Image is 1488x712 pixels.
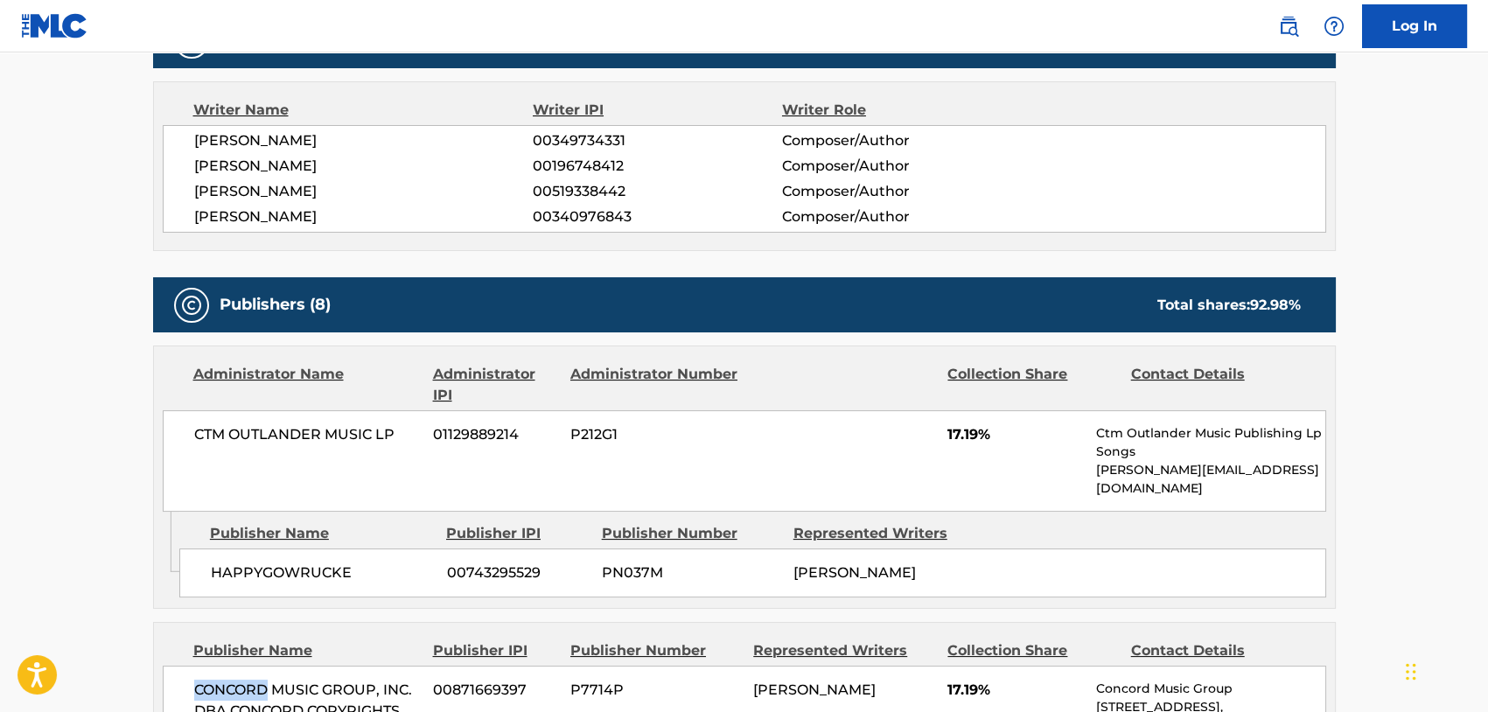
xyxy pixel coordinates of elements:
div: Contact Details [1131,364,1301,406]
span: [PERSON_NAME] [194,206,534,227]
span: 00743295529 [447,562,589,583]
div: Contact Details [1131,640,1301,661]
div: Publisher IPI [446,523,589,544]
div: Publisher Name [210,523,433,544]
span: Composer/Author [782,130,1009,151]
img: search [1278,16,1299,37]
div: Publisher Number [570,640,740,661]
div: Help [1317,9,1352,44]
span: 00196748412 [533,156,781,177]
span: [PERSON_NAME] [793,564,916,581]
div: チャットウィジェット [1401,628,1488,712]
span: HAPPYGOWRUCKE [211,562,434,583]
span: 01129889214 [433,424,557,445]
span: [PERSON_NAME] [753,681,876,698]
span: 00871669397 [433,680,557,701]
div: Publisher IPI [433,640,557,661]
h5: Publishers (8) [220,295,331,315]
span: 92.98 % [1250,297,1301,313]
div: Represented Writers [753,640,934,661]
div: ドラッグ [1406,646,1416,698]
div: Administrator Name [193,364,420,406]
div: Administrator Number [570,364,740,406]
div: Collection Share [947,364,1117,406]
span: CTM OUTLANDER MUSIC LP [194,424,421,445]
span: Composer/Author [782,156,1009,177]
img: Publishers [181,295,202,316]
div: Publisher Name [193,640,420,661]
span: 17.19% [947,680,1083,701]
div: Total shares: [1157,295,1301,316]
span: P7714P [570,680,740,701]
span: Composer/Author [782,206,1009,227]
span: [PERSON_NAME] [194,130,534,151]
img: help [1324,16,1345,37]
iframe: Chat Widget [1401,628,1488,712]
p: [PERSON_NAME][EMAIL_ADDRESS][DOMAIN_NAME] [1096,461,1324,498]
span: P212G1 [570,424,740,445]
div: Writer Name [193,100,534,121]
a: Public Search [1271,9,1306,44]
span: 00349734331 [533,130,781,151]
span: [PERSON_NAME] [194,156,534,177]
p: Concord Music Group [1096,680,1324,698]
p: Ctm Outlander Music Publishing Lp Songs [1096,424,1324,461]
span: PN037M [602,562,780,583]
img: MLC Logo [21,13,88,38]
span: 17.19% [947,424,1083,445]
div: Writer IPI [533,100,782,121]
div: Collection Share [947,640,1117,661]
div: Writer Role [782,100,1009,121]
span: 00519338442 [533,181,781,202]
span: 00340976843 [533,206,781,227]
div: Represented Writers [793,523,972,544]
span: [PERSON_NAME] [194,181,534,202]
a: Log In [1362,4,1467,48]
div: Administrator IPI [433,364,557,406]
span: Composer/Author [782,181,1009,202]
div: Publisher Number [602,523,780,544]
